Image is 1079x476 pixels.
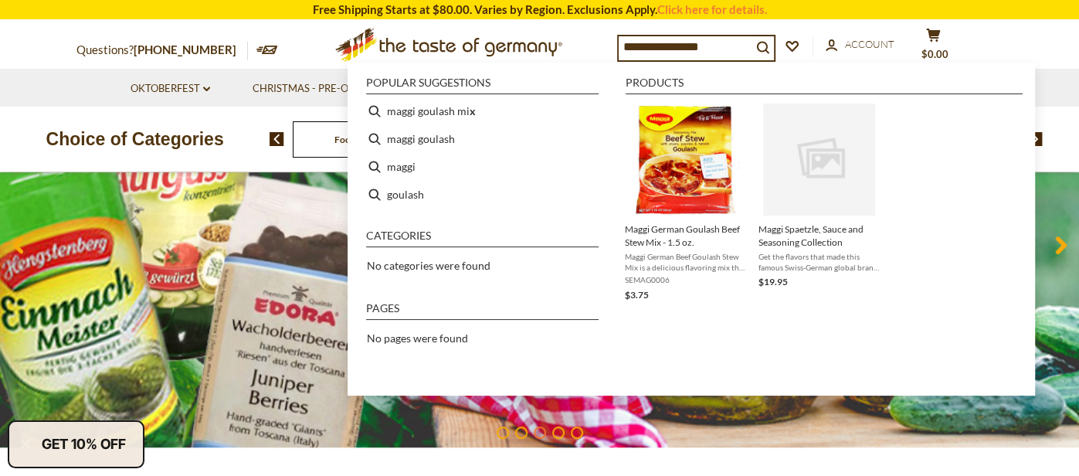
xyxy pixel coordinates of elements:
[134,42,236,56] a: [PHONE_NUMBER]
[625,274,746,285] span: SEMAG0006
[752,97,886,309] li: Maggi Spaetzle, Sauce and Seasoning Collection
[360,153,605,181] li: maggi
[360,125,605,153] li: maggi goulash
[911,28,957,66] button: $0.00
[367,331,468,345] span: No pages were found
[625,223,746,249] span: Maggi German Goulash Beef Stew Mix - 1.5 oz.
[657,2,767,16] a: Click here for details.
[76,40,248,60] p: Questions?
[1028,132,1043,146] img: next arrow
[758,276,788,287] span: $19.95
[270,132,284,146] img: previous arrow
[470,102,476,120] b: x
[360,97,605,125] li: maggi goulash mix
[348,63,1035,396] div: Instant Search Results
[366,230,599,247] li: Categories
[758,251,880,273] span: Get the flavors that made this famous Swiss-German global brand famous ans a staple in households...
[826,36,894,53] a: Account
[334,134,408,145] a: Food By Category
[758,104,880,303] a: Maggi Spaetzle, Sauce and Seasoning CollectionGet the flavors that made this famous Swiss-German ...
[921,48,948,60] span: $0.00
[366,77,599,94] li: Popular suggestions
[253,80,385,97] a: Christmas - PRE-ORDER
[758,223,880,249] span: Maggi Spaetzle, Sauce and Seasoning Collection
[131,80,210,97] a: Oktoberfest
[366,303,599,320] li: Pages
[625,289,649,301] span: $3.75
[626,77,1023,94] li: Products
[845,38,894,50] span: Account
[629,104,741,216] img: Maggi German Goulash Beef Stew Mix
[625,251,746,273] span: Maggi German Beef Goulash Stew Mix is a delicious flavoring mix that is easily prepared and added...
[625,104,746,303] a: Maggi German Goulash Beef Stew MixMaggi German Goulash Beef Stew Mix - 1.5 oz.Maggi German Beef G...
[367,259,490,272] span: No categories were found
[360,181,605,209] li: goulash
[619,97,752,309] li: Maggi German Goulash Beef Stew Mix - 1.5 oz.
